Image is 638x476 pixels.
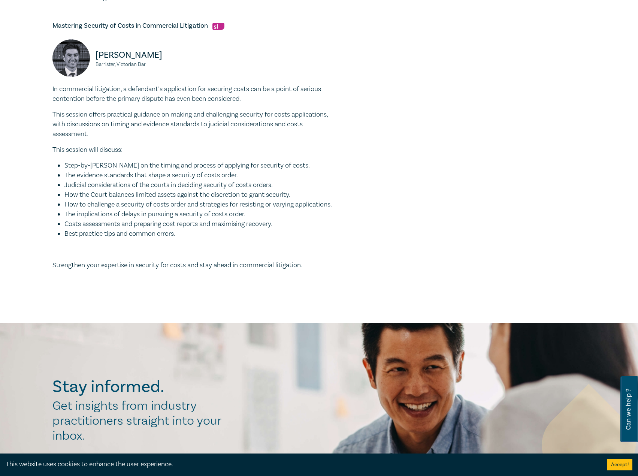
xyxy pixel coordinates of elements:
img: Substantive Law [212,23,224,30]
div: This website uses cookies to enhance the user experience. [6,460,596,469]
li: The implications of delays in pursuing a security of costs order. [64,210,337,219]
small: Barrister, Victorian Bar [96,62,190,67]
li: How to challenge a security of costs order and strategies for resisting or varying applications. [64,200,337,210]
li: Best practice tips and common errors. [64,229,337,239]
p: [PERSON_NAME] [96,49,190,61]
li: Costs assessments and preparing cost reports and maximising recovery. [64,219,337,229]
img: Jonathan Wilkinson [52,39,90,77]
p: This session will discuss: [52,145,337,155]
span: Can we help ? [625,381,632,438]
li: The evidence standards that shape a security of costs order. [64,171,337,180]
li: Judicial considerations of the courts in deciding security of costs orders. [64,180,337,190]
h2: Stay informed. [52,377,229,397]
p: This session offers practical guidance on making and challenging security for costs applications,... [52,110,337,139]
h2: Get insights from industry practitioners straight into your inbox. [52,398,229,443]
h5: Mastering Security of Costs in Commercial Litigation [52,21,337,30]
p: Strengthen your expertise in security for costs and stay ahead in commercial litigation. [52,260,337,270]
button: Accept cookies [607,459,632,470]
li: How the Court balances limited assets against the discretion to grant security. [64,190,337,200]
p: In commercial litigation, a defendant’s application for securing costs can be a point of serious ... [52,84,337,104]
li: Step-by-[PERSON_NAME] on the timing and process of applying for security of costs. [64,161,337,171]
